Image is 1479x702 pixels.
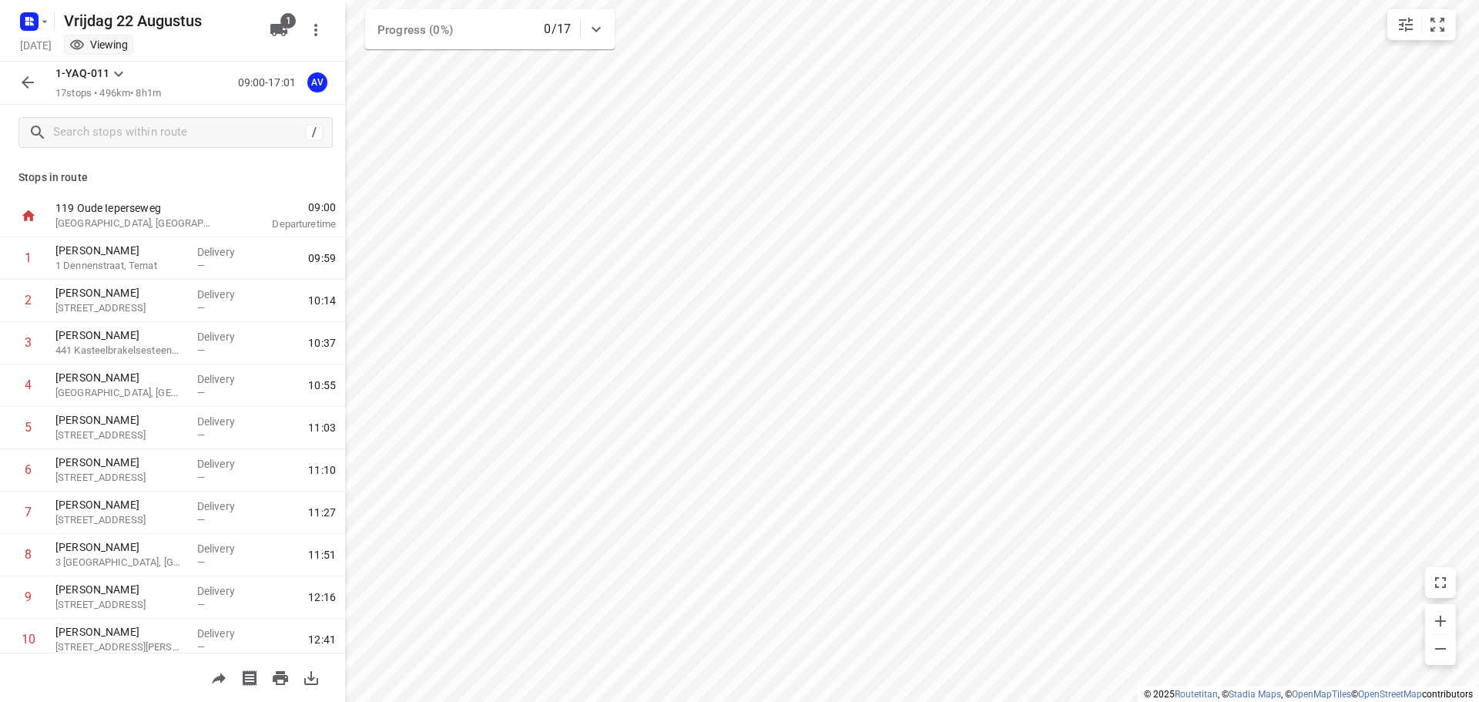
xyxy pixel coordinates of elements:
p: [PERSON_NAME] [55,243,185,258]
p: [PERSON_NAME] [55,327,185,343]
p: [PERSON_NAME] [55,285,185,301]
span: — [197,260,205,271]
p: 441 Kasteelbrakelsesteenweg, Halle [55,343,185,358]
span: — [197,387,205,398]
span: 12:41 [308,632,336,647]
p: [PERSON_NAME] [55,582,185,597]
p: 34 Rue des Champs du Bois, Braine-l'Alleud [55,470,185,485]
p: Delivery [197,541,254,556]
span: Print route [265,670,296,684]
p: 3 Chemin Notre Dame, Villers-la-Ville [55,555,185,570]
div: 2 [25,293,32,307]
p: [PERSON_NAME] [55,455,185,470]
p: 0/17 [544,20,571,39]
span: — [197,641,205,653]
p: 341 Chaussée Bara, Waterloo [55,385,185,401]
p: 09:00-17:01 [238,75,302,91]
p: Delivery [197,244,254,260]
p: Delivery [197,456,254,472]
p: 1 Dennenstraat, Ternat [55,258,185,274]
span: — [197,556,205,568]
span: 09:59 [308,250,336,266]
p: [STREET_ADDRESS] [55,301,185,316]
p: [PERSON_NAME] [55,497,185,512]
div: 4 [25,378,32,392]
p: Delivery [197,499,254,514]
span: 09:00 [234,200,336,215]
p: Delivery [197,414,254,429]
span: — [197,344,205,356]
p: [PERSON_NAME] [55,624,185,640]
span: — [197,429,205,441]
input: Search stops within route [53,121,306,145]
div: Progress (0%)0/17 [365,9,615,49]
div: 7 [25,505,32,519]
div: 8 [25,547,32,562]
div: 5 [25,420,32,435]
span: Progress (0%) [377,23,453,37]
span: 11:27 [308,505,336,520]
p: 1 Rue de l'Ancien Bourg, Braine-l'Alleud [55,428,185,443]
span: 10:37 [308,335,336,351]
span: 11:10 [308,462,336,478]
p: Delivery [197,287,254,302]
span: 12:16 [308,589,336,605]
span: 11:03 [308,420,336,435]
p: [PERSON_NAME] [55,412,185,428]
span: 10:55 [308,378,336,393]
p: 119 Oude Ieperseweg [55,200,216,216]
p: [GEOGRAPHIC_DATA], [GEOGRAPHIC_DATA] [55,216,216,231]
p: Delivery [197,583,254,599]
span: — [197,472,205,483]
span: Download route [296,670,327,684]
span: — [197,302,205,314]
div: small contained button group [1387,9,1456,40]
div: 1 [25,250,32,265]
li: © 2025 , © , © © contributors [1144,689,1473,700]
p: 1-YAQ-011 [55,65,109,82]
span: Assigned to Axel Verzele [302,75,333,89]
button: 1 [263,15,294,45]
span: 10:14 [308,293,336,308]
a: OpenStreetMap [1358,689,1422,700]
span: — [197,599,205,610]
span: Print shipping labels [234,670,265,684]
span: 1 [280,13,296,29]
p: Departure time [234,217,336,232]
p: [PERSON_NAME] [55,370,185,385]
div: / [306,124,323,141]
p: Delivery [197,329,254,344]
a: Stadia Maps [1229,689,1281,700]
p: 8 Rue Jules Coisman, Beauvechain [55,640,185,655]
div: 10 [22,632,35,647]
a: OpenMapTiles [1292,689,1351,700]
p: 19 Rue du Panier Vert, Nivelles [55,512,185,528]
p: 17 stops • 496km • 8h1m [55,86,161,101]
p: Delivery [197,371,254,387]
span: Share route [203,670,234,684]
span: — [197,514,205,526]
div: 3 [25,335,32,350]
p: Delivery [197,626,254,641]
div: 6 [25,462,32,477]
div: 9 [25,589,32,604]
p: Stops in route [18,170,327,186]
span: 11:51 [308,547,336,563]
p: 25 Avenue Lavoisier, Wavre [55,597,185,613]
a: Routetitan [1175,689,1218,700]
p: [PERSON_NAME] [55,539,185,555]
div: Viewing [69,37,128,52]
